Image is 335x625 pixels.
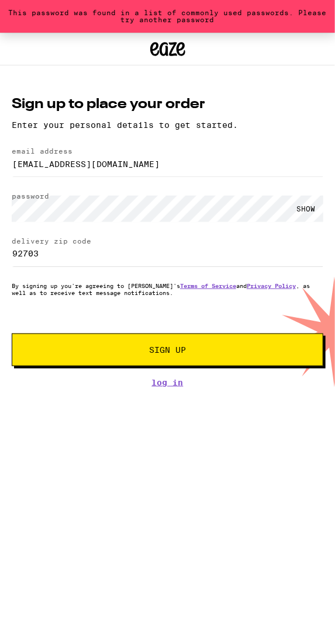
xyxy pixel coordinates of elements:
a: Terms of Service [180,282,236,289]
input: delivery zip code [12,241,323,267]
input: email address [12,151,323,177]
label: password [12,192,49,200]
label: delivery zip code [12,237,91,245]
p: By signing up you're agreeing to [PERSON_NAME]'s and , as well as to receive text message notific... [12,282,323,296]
span: Sign Up [149,346,186,354]
div: SHOW [288,196,323,222]
a: Privacy Policy [247,282,296,289]
button: Sign Up [12,334,323,366]
p: Enter your personal details to get started. [12,120,323,130]
a: Log In [12,378,323,387]
h1: Sign up to place your order [12,95,323,114]
span: Hi. Need any help? [7,8,84,18]
label: email address [12,147,72,155]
